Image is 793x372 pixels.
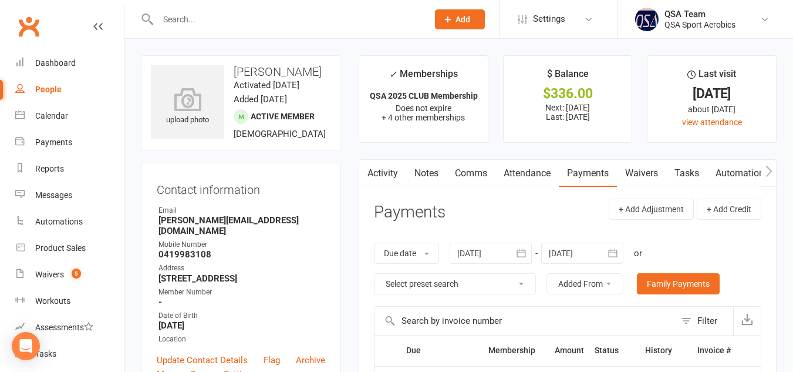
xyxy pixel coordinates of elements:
[35,111,68,120] div: Calendar
[547,66,589,88] div: $ Balance
[374,203,446,222] h3: Payments
[158,263,325,274] div: Address
[370,91,478,100] strong: QSA 2025 CLUB Membership
[234,80,299,91] time: Activated [DATE]
[697,314,717,328] div: Filter
[151,88,224,126] div: upload photo
[158,287,325,298] div: Member Number
[15,235,124,262] a: Product Sales
[589,336,640,366] th: Status
[35,85,62,94] div: People
[664,9,735,19] div: QSA Team
[637,273,720,294] a: Family Payments
[635,8,659,31] img: thumb_image1645967867.png
[15,288,124,314] a: Workouts
[234,129,326,139] span: [DEMOGRAPHIC_DATA]
[296,353,325,367] a: Archive
[559,160,617,187] a: Payments
[389,69,397,80] i: ✓
[15,262,124,288] a: Waivers 5
[495,160,559,187] a: Attendance
[35,217,83,226] div: Automations
[15,209,124,235] a: Automations
[15,341,124,367] a: Tasks
[14,12,43,41] a: Clubworx
[157,179,325,196] h3: Contact information
[264,353,280,367] a: Flag
[35,270,64,279] div: Waivers
[640,336,692,366] th: History
[687,66,736,88] div: Last visit
[666,160,707,187] a: Tasks
[359,160,406,187] a: Activity
[157,353,248,367] a: Update Contact Details
[151,65,331,78] h3: [PERSON_NAME]
[234,94,287,105] time: Added [DATE]
[12,332,40,360] div: Open Intercom Messenger
[374,243,439,264] button: Due date
[548,336,589,366] th: Amount
[382,113,465,122] span: + 4 other memberships
[72,269,81,279] span: 5
[35,323,93,332] div: Assessments
[158,310,325,321] div: Date of Birth
[396,103,451,113] span: Does not expire
[15,76,124,103] a: People
[658,103,765,116] div: about [DATE]
[35,138,72,147] div: Payments
[675,307,733,335] button: Filter
[251,112,315,121] span: Active member
[15,129,124,156] a: Payments
[697,199,761,220] button: + Add Credit
[158,320,325,331] strong: [DATE]
[158,249,325,260] strong: 0419983108
[35,190,72,200] div: Messages
[658,88,765,100] div: [DATE]
[15,182,124,209] a: Messages
[15,50,124,76] a: Dashboard
[664,19,735,30] div: QSA Sport Aerobics
[435,9,485,29] button: Add
[158,297,325,307] strong: -
[158,334,325,345] div: Location
[158,239,325,250] div: Mobile Number
[35,296,70,306] div: Workouts
[634,246,642,260] div: or
[158,273,325,284] strong: [STREET_ADDRESS]
[707,160,777,187] a: Automations
[401,336,483,366] th: Due
[609,199,694,220] button: + Add Adjustment
[617,160,666,187] a: Waivers
[374,307,675,335] input: Search by invoice number
[15,103,124,129] a: Calendar
[158,205,325,216] div: Email
[158,215,325,236] strong: [PERSON_NAME][EMAIL_ADDRESS][DOMAIN_NAME]
[514,88,622,100] div: $336.00
[35,243,86,253] div: Product Sales
[35,164,64,173] div: Reports
[15,314,124,341] a: Assessments
[35,58,76,68] div: Dashboard
[483,336,548,366] th: Membership
[514,103,622,122] p: Next: [DATE] Last: [DATE]
[406,160,447,187] a: Notes
[692,336,736,366] th: Invoice #
[154,11,420,28] input: Search...
[546,273,623,294] button: Added From
[447,160,495,187] a: Comms
[682,118,742,127] a: view attendance
[15,156,124,182] a: Reports
[455,15,470,24] span: Add
[35,349,56,358] div: Tasks
[533,6,565,32] span: Settings
[389,66,458,88] div: Memberships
